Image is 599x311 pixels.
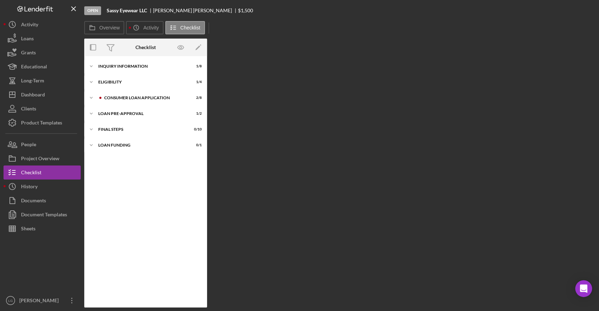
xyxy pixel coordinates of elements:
button: Activity [4,18,81,32]
div: 0 / 1 [189,143,202,147]
div: 1 / 8 [189,64,202,68]
b: Sassy Eyewear LLC [107,8,147,13]
div: Document Templates [21,208,67,223]
div: Eligibility [98,80,184,84]
div: Long-Term [21,74,44,89]
text: LG [8,299,13,303]
div: 0 / 10 [189,127,202,131]
div: Project Overview [21,151,59,167]
button: Product Templates [4,116,81,130]
div: Checklist [21,165,41,181]
span: $1,500 [238,7,253,13]
button: Sheets [4,222,81,236]
div: Loan Funding [98,143,184,147]
div: People [21,137,36,153]
div: Open [84,6,101,15]
button: LG[PERSON_NAME] [4,293,81,307]
div: 2 / 8 [189,96,202,100]
div: Product Templates [21,116,62,131]
div: Grants [21,46,36,61]
div: Loan Pre-Approval [98,111,184,116]
button: Activity [126,21,163,34]
div: Checklist [135,45,156,50]
button: Document Templates [4,208,81,222]
div: Inquiry Information [98,64,184,68]
button: Long-Term [4,74,81,88]
div: 1 / 4 [189,80,202,84]
button: People [4,137,81,151]
div: [PERSON_NAME] [18,293,63,309]
div: Loans [21,32,34,47]
button: History [4,180,81,194]
button: Grants [4,46,81,60]
button: Checklist [4,165,81,180]
div: 1 / 2 [189,111,202,116]
div: Activity [21,18,38,33]
label: Overview [99,25,120,31]
div: History [21,180,38,195]
div: Educational [21,60,47,75]
button: Dashboard [4,88,81,102]
div: Open Intercom Messenger [575,280,592,297]
label: Checklist [180,25,200,31]
button: Loans [4,32,81,46]
div: Documents [21,194,46,209]
div: Sheets [21,222,35,237]
label: Activity [143,25,159,31]
button: Project Overview [4,151,81,165]
div: Dashboard [21,88,45,103]
button: Documents [4,194,81,208]
div: Clients [21,102,36,117]
button: Clients [4,102,81,116]
button: Overview [84,21,124,34]
div: FINAL STEPS [98,127,184,131]
div: Consumer Loan Application [104,96,184,100]
button: Educational [4,60,81,74]
div: [PERSON_NAME] [PERSON_NAME] [153,8,238,13]
button: Checklist [165,21,205,34]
